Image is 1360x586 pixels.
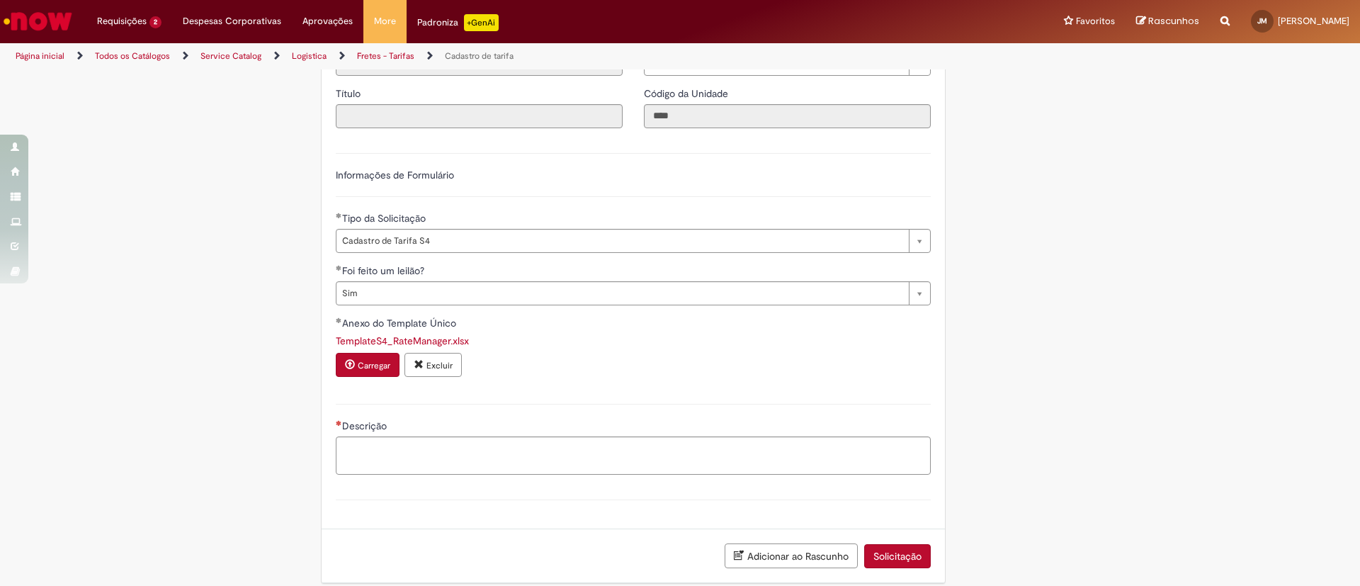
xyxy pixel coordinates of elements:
[404,353,462,377] button: Excluir anexo TemplateS4_RateManager.xlsx
[342,212,429,225] span: Tipo da Solicitação
[374,14,396,28] span: More
[95,50,170,62] a: Todos os Catálogos
[417,14,499,31] div: Padroniza
[464,14,499,31] p: +GenAi
[342,419,390,432] span: Descrição
[426,360,453,371] small: Excluir
[200,50,261,62] a: Service Catalog
[358,360,390,371] small: Carregar
[1136,15,1199,28] a: Rascunhos
[342,230,902,252] span: Cadastro de Tarifa S4
[183,14,281,28] span: Despesas Corporativas
[336,353,399,377] button: Carregar anexo de Anexo do Template Único Required
[149,16,161,28] span: 2
[644,87,731,100] span: Somente leitura - Código da Unidade
[864,544,931,568] button: Solicitação
[336,436,931,475] textarea: Descrição
[336,317,342,323] span: Obrigatório Preenchido
[11,43,896,69] ul: Trilhas de página
[336,420,342,426] span: Necessários
[97,14,147,28] span: Requisições
[644,104,931,128] input: Código da Unidade
[336,213,342,218] span: Obrigatório Preenchido
[336,104,623,128] input: Título
[357,50,414,62] a: Fretes - Tarifas
[336,169,454,181] label: Informações de Formulário
[342,264,427,277] span: Foi feito um leilão?
[342,317,459,329] span: Anexo do Template Único
[445,50,514,62] a: Cadastro de tarifa
[1257,16,1267,26] span: JM
[336,86,363,101] label: Somente leitura - Título
[336,334,469,347] a: Download de TemplateS4_RateManager.xlsx
[292,50,327,62] a: Logistica
[1076,14,1115,28] span: Favoritos
[302,14,353,28] span: Aprovações
[336,265,342,271] span: Obrigatório Preenchido
[336,87,363,100] span: Somente leitura - Título
[1278,15,1349,27] span: [PERSON_NAME]
[1,7,74,35] img: ServiceNow
[16,50,64,62] a: Página inicial
[644,86,731,101] label: Somente leitura - Código da Unidade
[342,282,902,305] span: Sim
[1148,14,1199,28] span: Rascunhos
[725,543,858,568] button: Adicionar ao Rascunho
